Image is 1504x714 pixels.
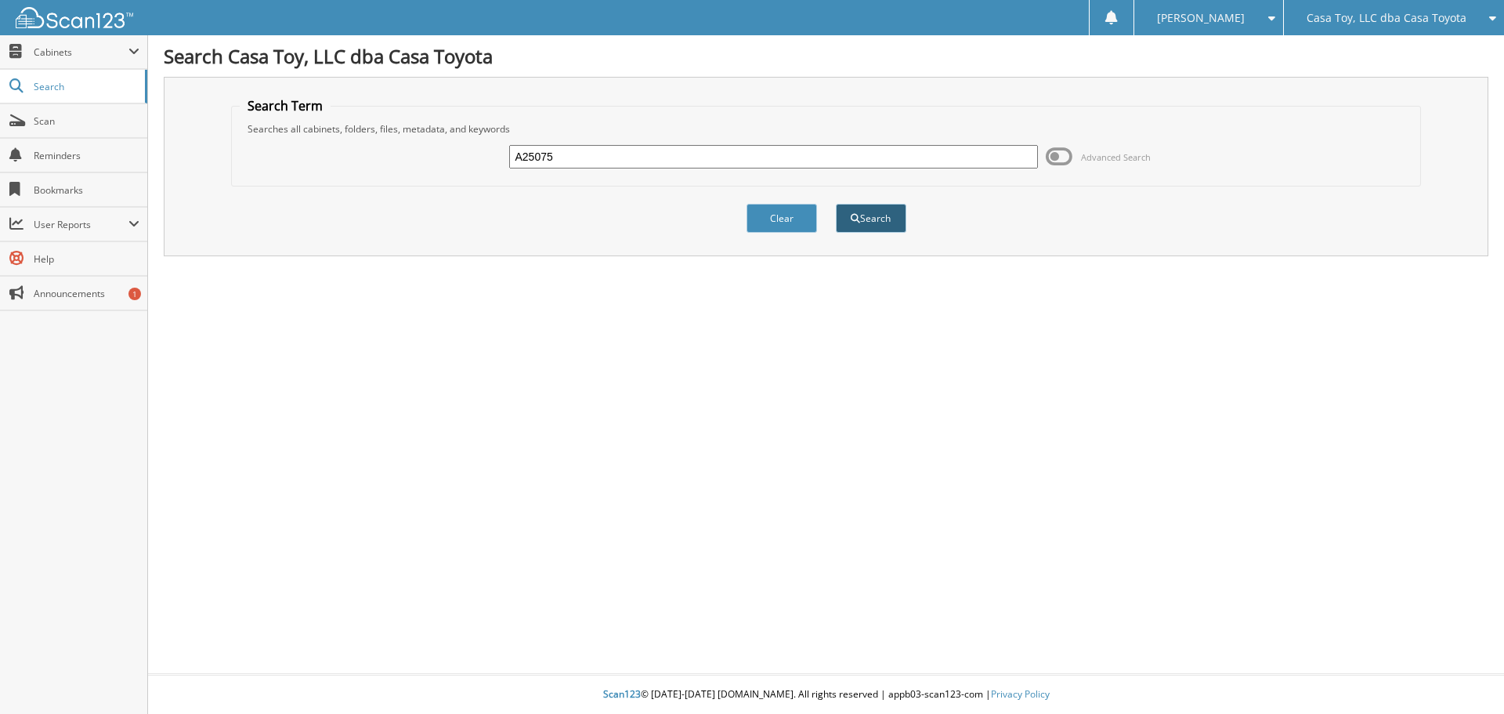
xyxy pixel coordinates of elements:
[128,288,141,300] div: 1
[991,687,1050,701] a: Privacy Policy
[34,183,139,197] span: Bookmarks
[1307,13,1466,23] span: Casa Toy, LLC dba Casa Toyota
[34,45,128,59] span: Cabinets
[148,676,1504,714] div: © [DATE]-[DATE] [DOMAIN_NAME]. All rights reserved | appb03-scan123-com |
[34,252,139,266] span: Help
[34,114,139,128] span: Scan
[1157,13,1245,23] span: [PERSON_NAME]
[240,122,1413,136] div: Searches all cabinets, folders, files, metadata, and keywords
[164,43,1488,69] h1: Search Casa Toy, LLC dba Casa Toyota
[16,7,133,28] img: scan123-logo-white.svg
[240,97,331,114] legend: Search Term
[747,204,817,233] button: Clear
[1081,151,1151,163] span: Advanced Search
[34,218,128,231] span: User Reports
[603,687,641,701] span: Scan123
[34,80,137,93] span: Search
[34,287,139,300] span: Announcements
[836,204,906,233] button: Search
[34,149,139,162] span: Reminders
